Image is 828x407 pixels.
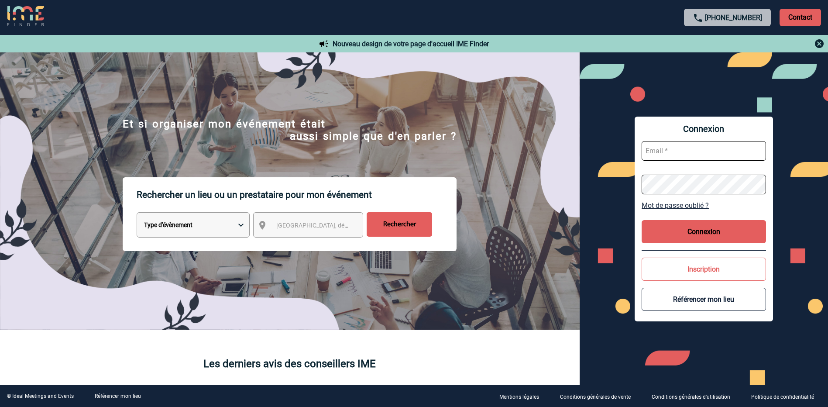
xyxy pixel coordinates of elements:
a: Mot de passe oublié ? [642,201,766,210]
img: call-24-px.png [693,13,703,23]
p: Rechercher un lieu ou un prestataire pour mon événement [137,177,457,212]
a: Mentions légales [492,392,553,400]
button: Connexion [642,220,766,243]
a: Conditions générales d'utilisation [645,392,744,400]
a: [PHONE_NUMBER] [705,14,762,22]
div: © Ideal Meetings and Events [7,393,74,399]
input: Rechercher [367,212,432,237]
span: Connexion [642,124,766,134]
a: Politique de confidentialité [744,392,828,400]
p: Mentions légales [499,394,539,400]
p: Contact [780,9,821,26]
button: Inscription [642,258,766,281]
p: Politique de confidentialité [751,394,814,400]
a: Conditions générales de vente [553,392,645,400]
input: Email * [642,141,766,161]
button: Référencer mon lieu [642,288,766,311]
p: Conditions générales d'utilisation [652,394,730,400]
p: Conditions générales de vente [560,394,631,400]
a: Référencer mon lieu [95,393,141,399]
span: [GEOGRAPHIC_DATA], département, région... [276,222,398,229]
